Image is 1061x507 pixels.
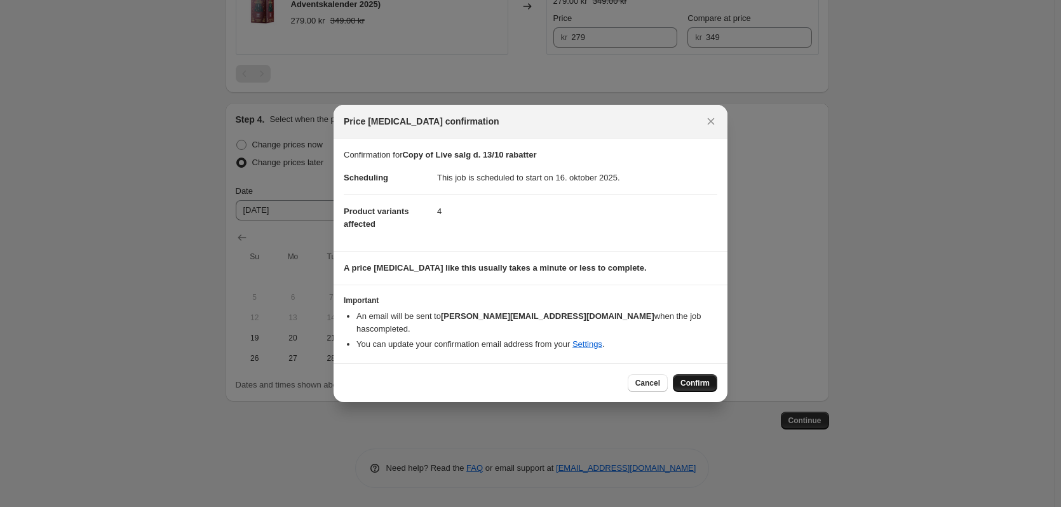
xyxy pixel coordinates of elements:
b: Copy of Live salg d. 13/10 rabatter [402,150,536,159]
span: Price [MEDICAL_DATA] confirmation [344,115,499,128]
button: Close [702,112,720,130]
b: [PERSON_NAME][EMAIL_ADDRESS][DOMAIN_NAME] [441,311,654,321]
li: An email will be sent to when the job has completed . [356,310,717,335]
a: Settings [572,339,602,349]
span: Cancel [635,378,660,388]
p: Confirmation for [344,149,717,161]
span: Product variants affected [344,206,409,229]
dd: 4 [437,194,717,228]
span: Confirm [680,378,710,388]
li: You can update your confirmation email address from your . [356,338,717,351]
span: Scheduling [344,173,388,182]
dd: This job is scheduled to start on 16. oktober 2025. [437,161,717,194]
h3: Important [344,295,717,306]
b: A price [MEDICAL_DATA] like this usually takes a minute or less to complete. [344,263,647,273]
button: Confirm [673,374,717,392]
button: Cancel [628,374,668,392]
